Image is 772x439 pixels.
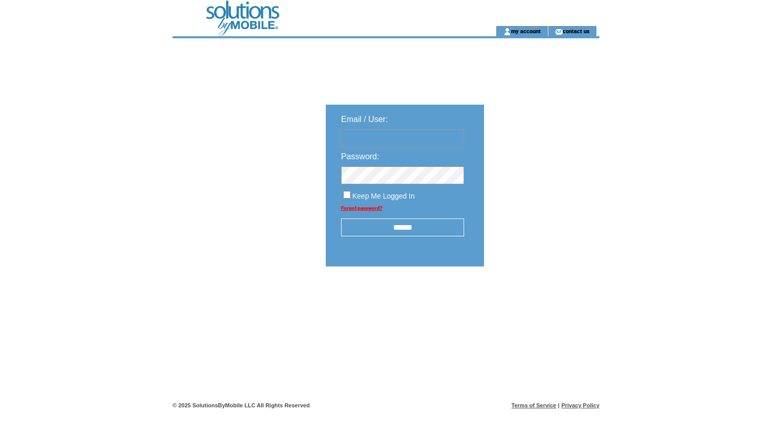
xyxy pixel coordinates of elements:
[514,292,565,305] img: transparent.png;jsessionid=AFDFFDE0DD467FB8614894BD1B3222C3
[563,28,590,34] a: contact us
[561,402,599,408] a: Privacy Policy
[511,28,541,34] a: my account
[173,402,310,408] span: © 2025 SolutionsByMobile LLC All Rights Reserved
[352,192,415,200] span: Keep Me Logged In
[555,28,563,36] img: contact_us_icon.gif;jsessionid=AFDFFDE0DD467FB8614894BD1B3222C3
[341,205,382,211] a: Forgot password?
[503,28,511,36] img: account_icon.gif;jsessionid=AFDFFDE0DD467FB8614894BD1B3222C3
[512,402,557,408] a: Terms of Service
[341,152,379,161] span: Password:
[341,115,388,124] span: Email / User:
[558,402,560,408] span: |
